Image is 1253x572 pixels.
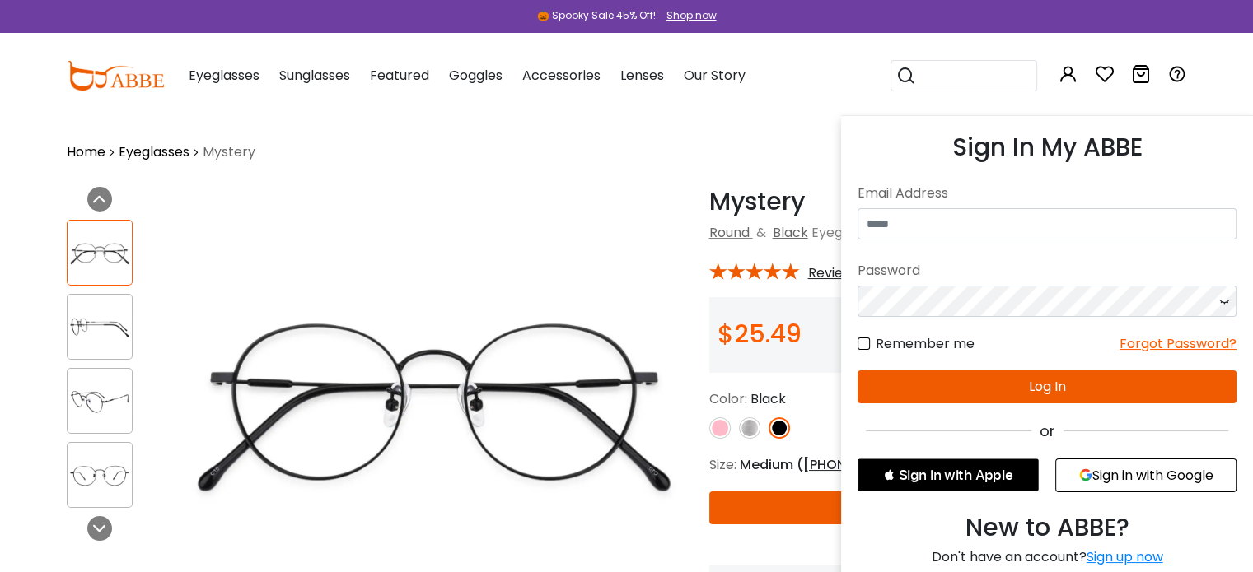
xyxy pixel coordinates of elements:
span: Size: [709,455,736,474]
img: Mystery Black Metal Eyeglasses , Lightweight , NosePads Frames from ABBE Glasses [68,385,132,417]
span: Featured [370,66,429,85]
img: Mystery Black Metal Eyeglasses , Lightweight , NosePads Frames from ABBE Glasses [68,459,132,491]
a: Eyeglasses [119,142,189,162]
button: Log In [858,370,1237,403]
div: Shop now [666,8,717,23]
a: Home [67,142,105,162]
div: or [858,420,1237,442]
button: Sign in with Google [1055,458,1237,492]
img: Mystery Black Metal Eyeglasses , Lightweight , NosePads Frames from ABBE Glasses [68,237,132,269]
label: Remember me [858,333,975,354]
img: Mystery Black Metal Eyeglasses , Lightweight , NosePads Frames from ABBE Glasses [68,311,132,343]
div: New to ABBE? [858,509,1237,546]
span: Black [750,389,786,408]
span: & [753,223,769,242]
a: Shop now [658,8,717,22]
span: $25.49 [718,316,802,351]
img: abbeglasses.com [67,61,164,91]
span: Color: [709,389,747,408]
div: Forgot Password? [1120,333,1237,354]
span: Sunglasses [279,66,350,85]
div: Email Address [858,179,1237,208]
span: [PHONE_NUMBER] [803,455,923,474]
div: Don't have an account? [858,546,1237,567]
div: Sign in with Apple [858,458,1039,491]
span: Mystery [203,142,255,162]
div: 🎃 Spooky Sale 45% Off! [537,8,656,23]
a: Black [773,223,808,242]
span: Our Story [684,66,746,85]
h3: Sign In My ABBE [858,133,1237,162]
span: Lenses [620,66,664,85]
a: Round [709,223,750,242]
span: Medium ( ) [740,455,929,474]
span: Eyeglasses [189,66,259,85]
button: Select Lenses [709,491,1141,524]
span: Eyeglasses [811,223,882,242]
h1: Mystery [709,187,1187,216]
span: Accessories [522,66,601,85]
span: Reviews(4) [808,266,881,281]
a: Sign up now [1087,547,1163,566]
span: Goggles [449,66,503,85]
div: Password [858,256,1237,286]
